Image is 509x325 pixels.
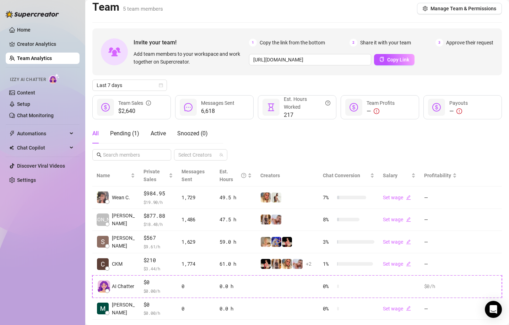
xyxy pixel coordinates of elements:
[17,90,35,96] a: Content
[184,103,193,112] span: message
[383,195,411,200] a: Set wageedit
[432,103,441,112] span: dollar-circle
[374,54,415,65] button: Copy Link
[201,100,234,106] span: Messages Sent
[201,107,234,115] span: 6,618
[406,306,411,311] span: edit
[220,260,252,268] div: 61.0 h
[144,234,173,242] span: $567
[146,99,151,107] span: info-circle
[261,237,271,247] img: Karen
[383,239,411,245] a: Set wageedit
[49,74,60,84] img: AI Chatter
[17,177,36,183] a: Settings
[112,260,123,268] span: CKM
[417,3,502,14] button: Manage Team & Permissions
[182,282,211,290] div: 0
[325,95,330,111] span: question-circle
[144,243,173,250] span: $ 9.61 /h
[110,129,139,138] div: Pending ( 1 )
[306,260,312,268] span: + 2
[97,80,163,91] span: Last 7 days
[112,301,135,316] span: [PERSON_NAME]
[98,280,110,293] img: izzy-ai-chatter-avatar-DDCN_rTZ.svg
[293,259,303,269] img: Kelsey
[101,103,110,112] span: dollar-circle
[144,199,173,206] span: $ 19.90 /h
[144,265,173,272] span: $ 3.44 /h
[367,100,395,106] span: Team Profits
[97,172,129,179] span: Name
[182,238,211,246] div: 1,629
[323,305,334,313] span: 0 %
[219,153,223,157] span: team
[256,165,319,186] th: Creators
[10,76,46,83] span: Izzy AI Chatter
[241,168,246,183] span: question-circle
[144,189,173,198] span: $984.95
[144,287,173,294] span: $ 0.00 /h
[182,216,211,223] div: 1,486
[17,113,54,118] a: Chat Monitoring
[249,39,257,47] span: 1
[112,234,135,250] span: [PERSON_NAME]
[177,130,208,137] span: Snoozed ( 0 )
[261,215,271,224] img: Mellanie
[84,216,122,223] span: [PERSON_NAME]
[159,83,163,87] span: calendar
[367,107,395,115] div: —
[17,142,67,153] span: Chat Copilot
[17,101,30,107] a: Setup
[112,282,134,290] span: AI Chatter
[449,107,468,115] div: —
[17,38,74,50] a: Creator Analytics
[144,309,173,316] span: $ 0.00 /h
[284,95,330,111] div: Est. Hours Worked
[144,300,173,309] span: $0
[431,6,496,11] span: Manage Team & Permissions
[144,221,173,228] span: $ 18.48 /h
[420,253,461,276] td: —
[118,107,151,115] span: $2,640
[350,39,357,47] span: 2
[151,130,166,137] span: Active
[323,282,334,290] span: 0 %
[282,259,292,269] img: Rachael
[424,282,457,290] div: $0 /h
[406,261,411,266] span: edit
[261,259,271,269] img: Sexy
[435,39,443,47] span: 3
[220,216,252,223] div: 47.5 h
[220,305,252,313] div: 0.0 h
[261,193,271,202] img: Rachael
[97,191,109,203] img: Wean Castillo
[406,217,411,222] span: edit
[406,195,411,200] span: edit
[323,238,334,246] span: 3 %
[420,186,461,209] td: —
[97,236,109,248] img: Sheldon
[282,237,292,247] img: Sexy
[17,128,67,139] span: Automations
[182,260,211,268] div: 1,774
[420,231,461,253] td: —
[103,151,161,159] input: Search members
[134,50,246,66] span: Add team members to your workspace and work together on Supercreator.
[112,194,130,201] span: Wean C.
[220,194,252,201] div: 49.5 h
[446,39,493,47] span: Approve their request
[267,103,275,112] span: hourglass
[383,261,411,267] a: Set wageedit
[420,298,461,320] td: —
[144,212,173,220] span: $877.88
[123,6,163,12] span: 5 team members
[350,103,358,112] span: dollar-circle
[92,165,139,186] th: Name
[92,129,99,138] div: All
[97,258,109,270] img: CKM
[182,169,205,182] span: Messages Sent
[182,305,211,313] div: 0
[144,278,173,287] span: $0
[118,99,151,107] div: Team Sales
[17,163,65,169] a: Discover Viral Videos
